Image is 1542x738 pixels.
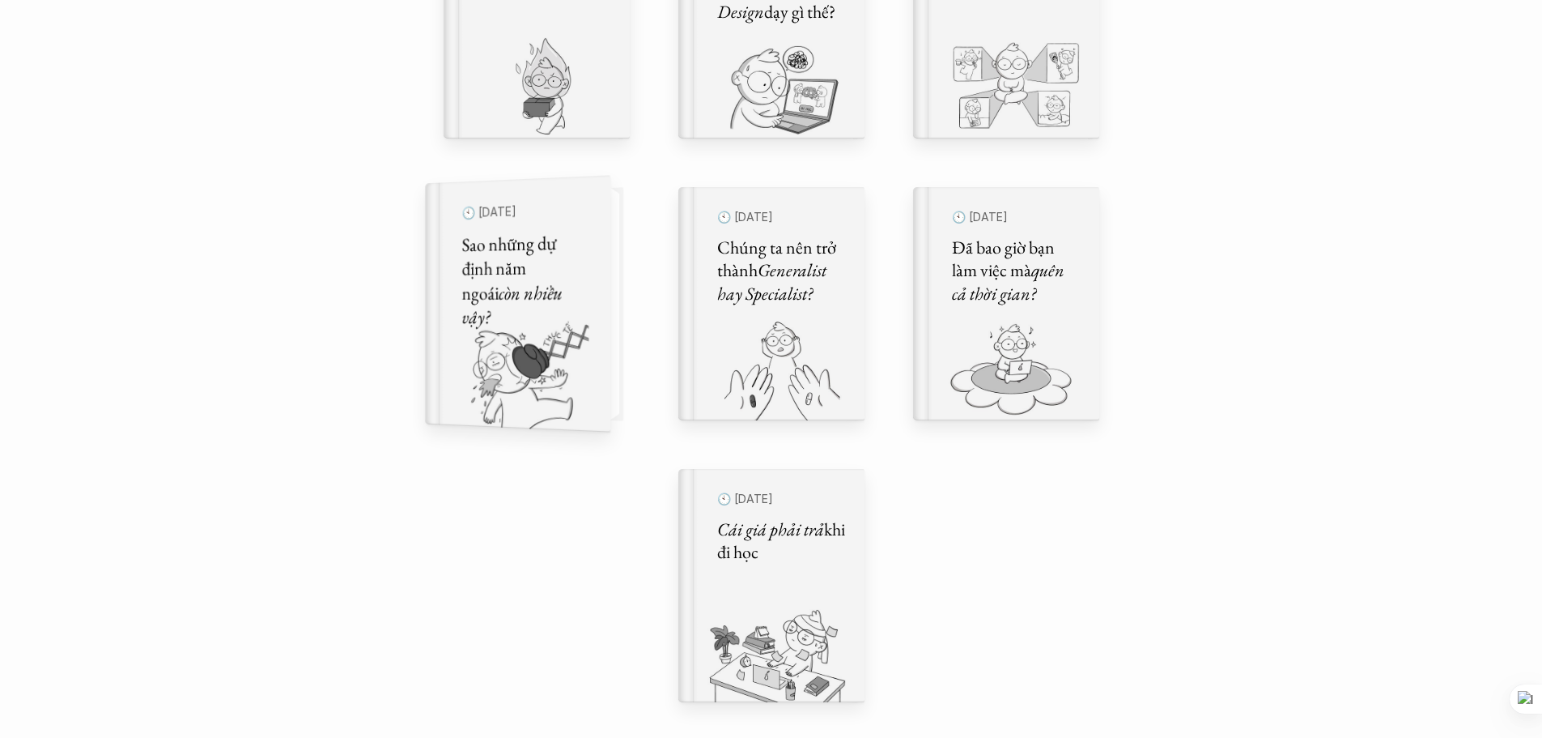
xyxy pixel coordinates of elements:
a: 🕙 [DATE]Sao những dự định năm ngoáicòn nhiều vậy? [444,187,630,420]
a: 🕙 [DATE]Chúng ta nên trở thànhGeneralist hay Specialist? [678,187,864,420]
a: 🕙 [DATE]Đã bao giờ bạn làm việc màquên cả thời gian? [913,187,1099,420]
p: 🕙 [DATE] [717,488,845,510]
h5: Sao những dự định năm ngoái [461,230,589,331]
h5: Đã bao giờ bạn làm việc mà [952,237,1080,306]
em: Generalist hay Specialist? [717,258,830,305]
em: còn nhiều vậy? [461,280,565,331]
em: quên cả thời gian? [952,258,1068,305]
p: 🕙 [DATE] [461,198,589,225]
h5: Chúng ta nên trở thành [717,237,845,306]
p: 🕙 [DATE] [717,207,845,228]
a: 🕙 [DATE]Cái giá phải trảkhi đi học [678,469,864,702]
p: 🕙 [DATE] [952,207,1080,228]
h5: khi đi học [717,518,845,565]
em: Cái giá phải trả [717,518,824,541]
